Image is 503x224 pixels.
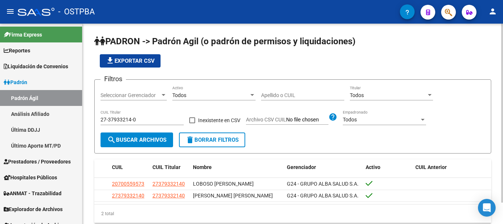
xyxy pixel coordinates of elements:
span: Firma Express [4,31,42,39]
mat-icon: delete [186,135,194,144]
span: Padrón [4,78,27,86]
span: - OSTPBA [58,4,95,20]
input: Archivo CSV CUIL [286,117,328,123]
span: Borrar Filtros [186,137,239,143]
span: 27379332140 [152,181,185,187]
button: Exportar CSV [100,54,161,68]
span: 20700559573 [112,181,144,187]
span: [PERSON_NAME] [PERSON_NAME] [193,193,273,199]
datatable-header-cell: Activo [363,159,412,175]
datatable-header-cell: CUIL Titular [150,159,190,175]
span: 27379332140 [112,193,144,199]
span: Exportar CSV [106,58,155,64]
span: Reportes [4,46,30,55]
span: CUIL [112,164,123,170]
span: G24 - GRUPO ALBA SALUD S.A. [287,181,359,187]
div: Open Intercom Messenger [478,199,496,217]
span: Liquidación de Convenios [4,62,68,70]
span: Todos [350,92,364,98]
mat-icon: help [328,113,337,121]
span: Gerenciador [287,164,316,170]
span: Inexistente en CSV [198,116,240,125]
mat-icon: menu [6,7,15,16]
span: Activo [366,164,380,170]
span: Todos [172,92,186,98]
span: PADRON -> Padrón Agil (o padrón de permisos y liquidaciones) [94,36,355,46]
span: 27379332140 [152,193,185,199]
span: G24 - GRUPO ALBA SALUD S.A. [287,193,359,199]
mat-icon: person [488,7,497,16]
span: CUIL Anterior [415,164,447,170]
span: Todos [343,117,357,123]
span: LOBOSO [PERSON_NAME] [193,181,254,187]
h3: Filtros [101,74,126,84]
button: Buscar Archivos [101,132,173,147]
span: Hospitales Públicos [4,173,57,182]
span: Archivo CSV CUIL [246,117,286,123]
div: 2 total [94,204,491,223]
mat-icon: search [107,135,116,144]
span: ANMAT - Trazabilidad [4,189,61,197]
span: Nombre [193,164,212,170]
datatable-header-cell: CUIL Anterior [412,159,492,175]
span: Prestadores / Proveedores [4,158,71,166]
span: Seleccionar Gerenciador [101,92,160,99]
datatable-header-cell: CUIL [109,159,150,175]
span: Explorador de Archivos [4,205,63,213]
datatable-header-cell: Gerenciador [284,159,363,175]
span: Buscar Archivos [107,137,166,143]
datatable-header-cell: Nombre [190,159,284,175]
mat-icon: file_download [106,56,115,65]
span: CUIL Titular [152,164,180,170]
button: Borrar Filtros [179,132,245,147]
